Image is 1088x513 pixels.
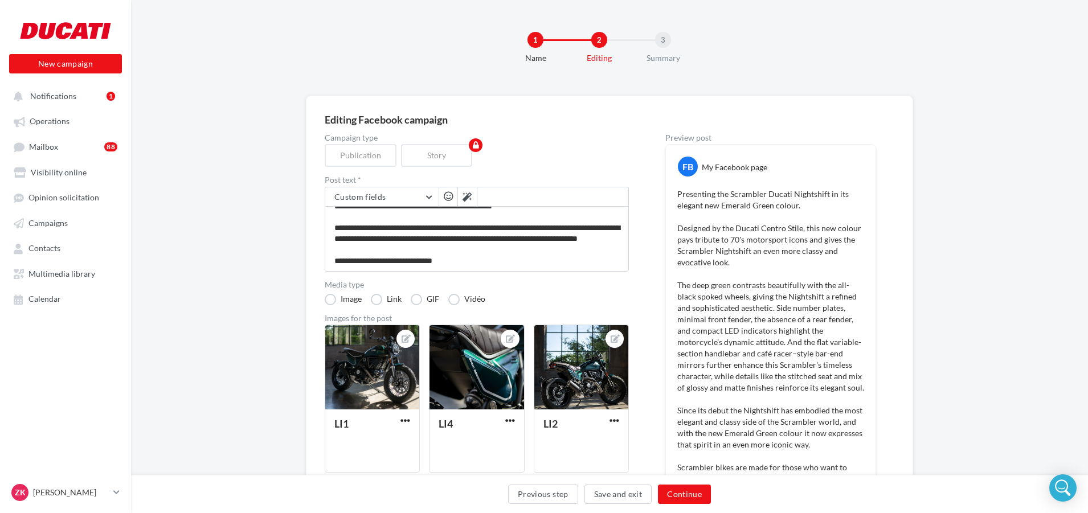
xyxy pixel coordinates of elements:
[7,237,124,258] a: Contacts
[7,162,124,182] a: Visibility online
[325,294,362,305] label: Image
[7,85,120,106] button: Notifications 1
[7,288,124,309] a: Calendar
[334,417,349,430] div: LI1
[371,294,402,305] label: Link
[665,134,876,142] div: Preview post
[33,487,109,498] p: [PERSON_NAME]
[591,32,607,48] div: 2
[30,91,76,101] span: Notifications
[9,482,122,503] a: ZK [PERSON_NAME]
[325,114,894,125] div: Editing Facebook campaign
[563,52,636,64] div: Editing
[7,110,124,131] a: Operations
[7,263,124,284] a: Multimedia library
[584,485,652,504] button: Save and exit
[29,142,58,151] span: Mailbox
[28,193,99,203] span: Opinion solicitation
[325,176,629,184] label: Post text *
[655,32,671,48] div: 3
[1049,474,1077,502] div: Open Intercom Messenger
[543,417,558,430] div: LI2
[104,142,117,151] div: 88
[627,52,700,64] div: Summary
[439,417,453,430] div: LI4
[508,485,578,504] button: Previous step
[7,187,124,207] a: Opinion solicitation
[9,54,122,73] button: New campaign
[499,52,572,64] div: Name
[15,487,26,498] span: ZK
[28,244,60,253] span: Contacts
[411,294,439,305] label: GIF
[527,32,543,48] div: 1
[325,281,629,289] label: Media type
[31,167,87,177] span: Visibility online
[325,187,439,207] button: Custom fields
[28,218,68,228] span: Campaigns
[7,136,124,157] a: Mailbox88
[678,157,698,177] div: FB
[7,212,124,233] a: Campaigns
[107,92,115,101] div: 1
[28,294,61,304] span: Calendar
[30,117,69,126] span: Operations
[325,314,629,322] div: Images for the post
[448,294,485,305] label: Vidéo
[334,192,386,202] span: Custom fields
[325,134,629,142] label: Campaign type
[702,162,767,173] div: My Facebook page
[28,269,95,278] span: Multimedia library
[658,485,711,504] button: Continue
